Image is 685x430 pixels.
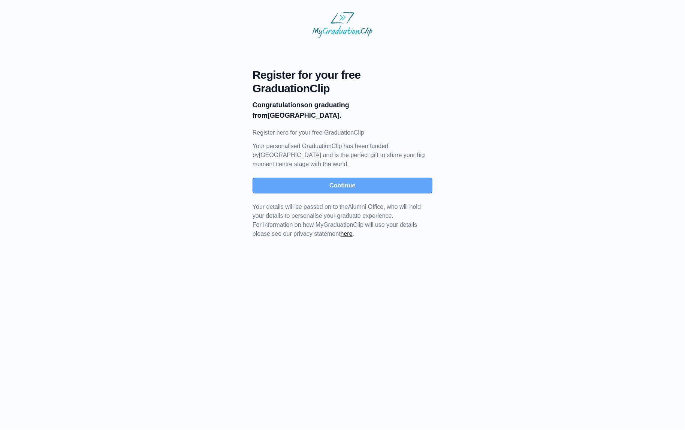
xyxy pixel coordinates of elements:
[253,204,421,219] span: Your details will be passed on to the , who will hold your details to personalise your graduate e...
[253,100,432,121] p: on graduating from [GEOGRAPHIC_DATA].
[313,12,372,38] img: MyGraduationClip
[341,231,353,237] a: here
[253,68,432,82] span: Register for your free
[253,178,432,193] button: Continue
[253,101,304,109] b: Congratulations
[253,82,432,95] span: GraduationClip
[253,128,432,137] p: Register here for your free GraduationClip
[253,142,432,169] p: Your personalised GraduationClip has been funded by [GEOGRAPHIC_DATA] and is the perfect gift to ...
[253,204,421,237] span: For information on how MyGraduationClip will use your details please see our privacy statement .
[348,204,384,210] span: Alumni Office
